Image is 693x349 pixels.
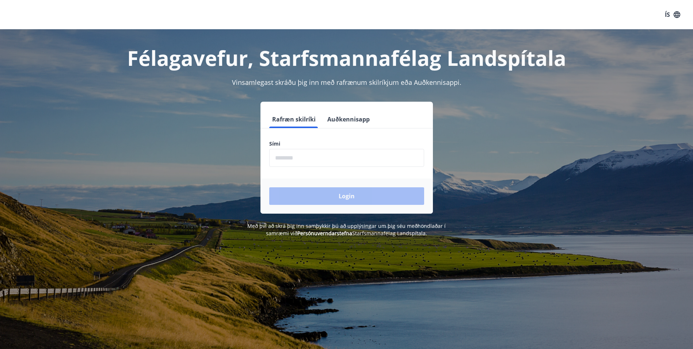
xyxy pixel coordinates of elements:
button: ÍS [661,8,684,21]
a: Persónuverndarstefna [297,230,352,237]
label: Sími [269,140,424,147]
button: Auðkennisapp [324,110,373,128]
button: Rafræn skilríki [269,110,319,128]
span: Með því að skrá þig inn samþykkir þú að upplýsingar um þig séu meðhöndlaðar í samræmi við Starfsm... [247,222,446,237]
span: Vinsamlegast skráðu þig inn með rafrænum skilríkjum eða Auðkennisappi. [232,78,461,87]
h1: Félagavefur, Starfsmannafélag Landspítala [92,44,601,72]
